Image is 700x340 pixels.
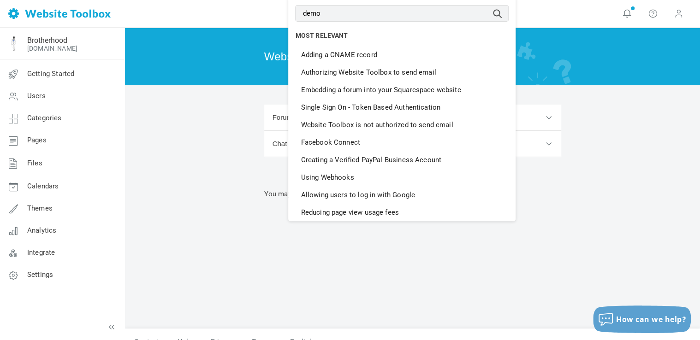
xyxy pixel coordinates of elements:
img: Facebook%20Profile%20Pic%20Guy%20Blue%20Best.png [6,36,21,51]
span: Calendars [27,182,59,190]
a: Creating a Verified PayPal Business Account [295,151,509,169]
a: Adding a CNAME record [295,46,509,64]
a: Reducing page view usage fees [295,204,509,221]
a: Single Sign On - Token Based Authentication [295,99,509,116]
a: Embedding a forum into your Squarespace website [295,81,509,99]
span: Files [27,159,42,167]
h6: MOST RELEVANT [295,32,509,40]
a: Website Toolbox is not authorized to send email [295,116,509,134]
button: How can we help? [593,305,691,333]
span: How can we help? [616,314,686,324]
a: Brotherhood [27,36,67,45]
span: Themes [27,204,53,212]
a: Allowing users to log in with Google [295,186,509,204]
a: Using Webhooks [295,169,509,186]
input: Tell us what you're looking for [295,5,509,22]
a: [DOMAIN_NAME] [27,45,77,52]
span: Settings [27,270,53,279]
span: Pages [27,136,47,144]
a: Authorizing Website Toolbox to send email [295,64,509,81]
span: Integrate [27,248,55,257]
span: Users [27,92,46,100]
span: Analytics [27,226,56,234]
span: Getting Started [27,70,74,78]
span: Categories [27,114,62,122]
a: Facebook Connect [295,134,509,151]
